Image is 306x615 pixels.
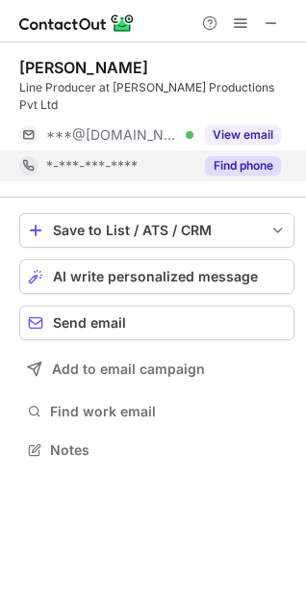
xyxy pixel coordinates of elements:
[19,79,294,114] div: Line Producer at [PERSON_NAME] Productions Pvt Ltd
[205,156,281,175] button: Reveal Button
[50,403,287,420] span: Find work email
[19,213,294,248] button: save-profile-one-click
[19,58,148,77] div: [PERSON_NAME]
[50,441,287,459] span: Notes
[52,361,205,377] span: Add to email campaign
[53,223,261,238] div: Save to List / ATS / CRM
[19,352,294,387] button: Add to email campaign
[19,437,294,464] button: Notes
[46,126,179,144] span: ***@[DOMAIN_NAME]
[19,12,135,35] img: ContactOut v5.3.10
[53,269,258,284] span: AI write personalized message
[53,315,126,331] span: Send email
[205,125,281,145] button: Reveal Button
[19,398,294,425] button: Find work email
[19,259,294,294] button: AI write personalized message
[19,306,294,340] button: Send email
